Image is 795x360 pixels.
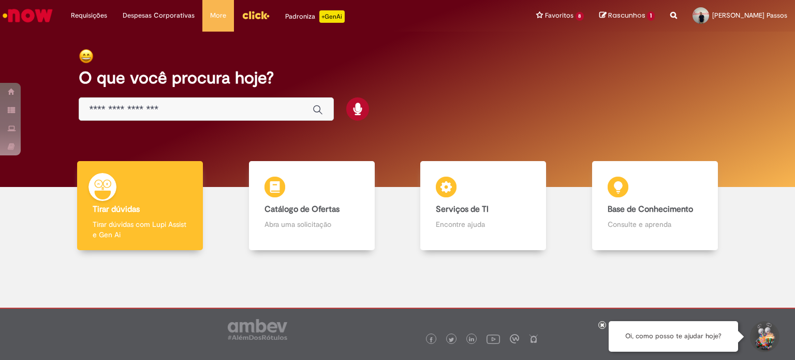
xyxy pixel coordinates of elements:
[319,10,345,23] p: +GenAi
[54,161,226,251] a: Tirar dúvidas Tirar dúvidas com Lupi Assist e Gen Ai
[226,161,398,251] a: Catálogo de Ofertas Abra uma solicitação
[285,10,345,23] div: Padroniza
[608,219,702,229] p: Consulte e aprenda
[545,10,573,21] span: Favoritos
[93,219,187,240] p: Tirar dúvidas com Lupi Assist e Gen Ai
[436,204,489,214] b: Serviços de TI
[609,321,738,352] div: Oi, como posso te ajudar hoje?
[228,319,287,340] img: logo_footer_ambev_rotulo_gray.png
[449,337,454,342] img: logo_footer_twitter.png
[608,10,645,20] span: Rascunhos
[79,49,94,64] img: happy-face.png
[397,161,569,251] a: Serviços de TI Encontre ajuda
[647,11,655,21] span: 1
[79,69,717,87] h2: O que você procura hoje?
[242,7,270,23] img: click_logo_yellow_360x200.png
[576,12,584,21] span: 8
[264,204,340,214] b: Catálogo de Ofertas
[712,11,787,20] span: [PERSON_NAME] Passos
[599,11,655,21] a: Rascunhos
[123,10,195,21] span: Despesas Corporativas
[1,5,54,26] img: ServiceNow
[93,204,140,214] b: Tirar dúvidas
[469,337,474,343] img: logo_footer_linkedin.png
[429,337,434,342] img: logo_footer_facebook.png
[210,10,226,21] span: More
[436,219,531,229] p: Encontre ajuda
[529,334,538,343] img: logo_footer_naosei.png
[510,334,519,343] img: logo_footer_workplace.png
[748,321,779,352] button: Iniciar Conversa de Suporte
[264,219,359,229] p: Abra uma solicitação
[569,161,741,251] a: Base de Conhecimento Consulte e aprenda
[71,10,107,21] span: Requisições
[487,332,500,345] img: logo_footer_youtube.png
[608,204,693,214] b: Base de Conhecimento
